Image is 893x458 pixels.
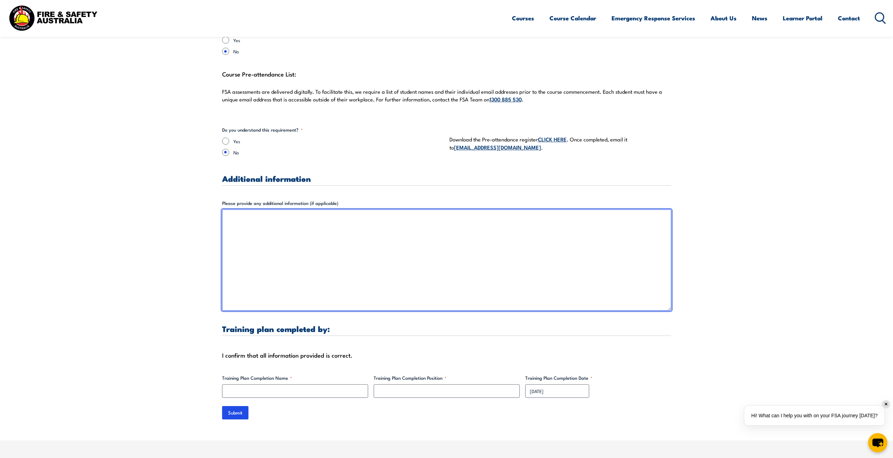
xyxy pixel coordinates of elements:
[222,406,248,419] input: Submit
[222,350,671,360] div: I confirm that all information provided is correct.
[838,9,860,27] a: Contact
[222,126,302,133] legend: Do you understand this requirement?
[711,9,737,27] a: About Us
[233,149,444,156] label: No
[744,406,885,425] div: Hi! What can I help you with on your FSA journey [DATE]?
[489,95,522,103] a: 1300 885 530
[222,374,368,381] label: Training Plan Completion Name
[525,374,671,381] label: Training Plan Completion Date
[882,400,890,408] div: ✕
[525,384,589,398] input: dd/mm/yyyy
[222,200,671,207] label: Please provide any additional information (if applicable)
[233,48,444,55] label: No
[374,374,520,381] label: Training Plan Completion Position
[233,138,444,145] label: Yes
[233,36,444,44] label: Yes
[449,135,671,152] p: Download the Pre-attendance register . Once completed, email it to .
[512,9,534,27] a: Courses
[222,69,671,112] div: Course Pre-attendance List:
[222,88,671,103] p: FSA assessments are delivered digitally. To facilitate this, we require a list of student names a...
[868,433,887,452] button: chat-button
[454,143,541,151] a: [EMAIL_ADDRESS][DOMAIN_NAME]
[222,325,671,333] h3: Training plan completed by:
[549,9,596,27] a: Course Calendar
[612,9,695,27] a: Emergency Response Services
[222,174,671,182] h3: Additional information
[783,9,822,27] a: Learner Portal
[538,135,567,143] a: CLICK HERE
[752,9,767,27] a: News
